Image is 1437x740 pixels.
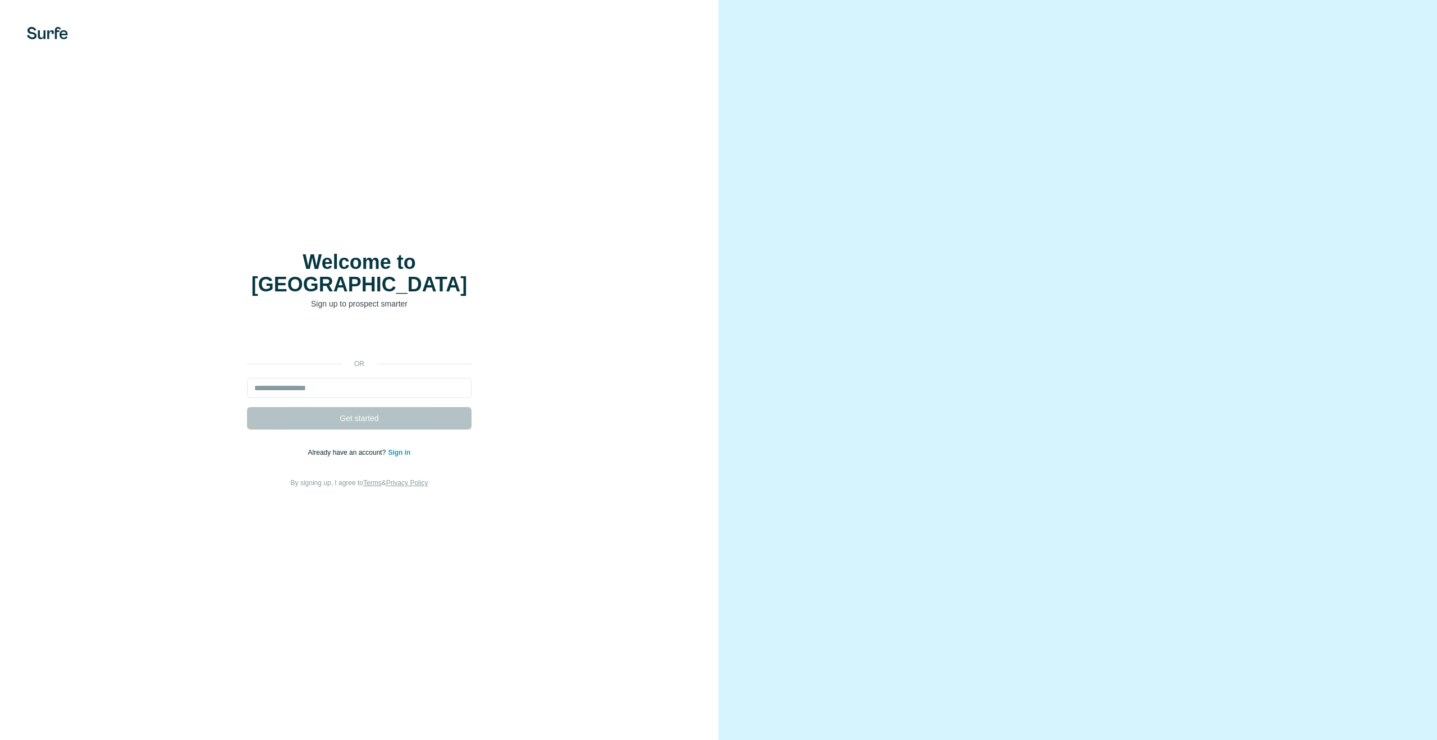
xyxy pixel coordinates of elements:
[363,479,382,487] a: Terms
[341,359,377,369] p: or
[247,251,472,296] h1: Welcome to [GEOGRAPHIC_DATA]
[247,298,472,309] p: Sign up to prospect smarter
[308,449,388,456] span: Already have an account?
[27,27,68,39] img: Surfe's logo
[386,479,428,487] a: Privacy Policy
[388,449,410,456] a: Sign in
[291,479,428,487] span: By signing up, I agree to &
[241,326,477,351] iframe: Sign in with Google Button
